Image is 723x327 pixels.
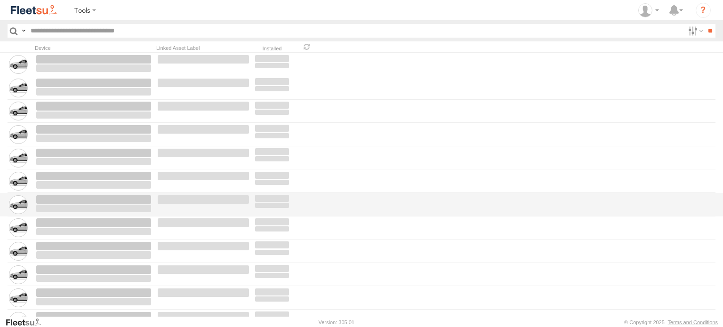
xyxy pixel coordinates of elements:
a: Visit our Website [5,318,48,327]
label: Search Filter Options [684,24,705,38]
div: Nyle Hefron [635,3,662,17]
label: Search Query [20,24,27,38]
div: Linked Asset Label [156,45,250,51]
a: Terms and Conditions [668,319,718,325]
div: Installed [254,47,290,51]
div: © Copyright 2025 - [624,319,718,325]
span: Refresh [301,42,313,51]
div: Device [35,45,153,51]
img: fleetsu-logo-horizontal.svg [9,4,58,16]
div: Version: 305.01 [319,319,354,325]
i: ? [696,3,711,18]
